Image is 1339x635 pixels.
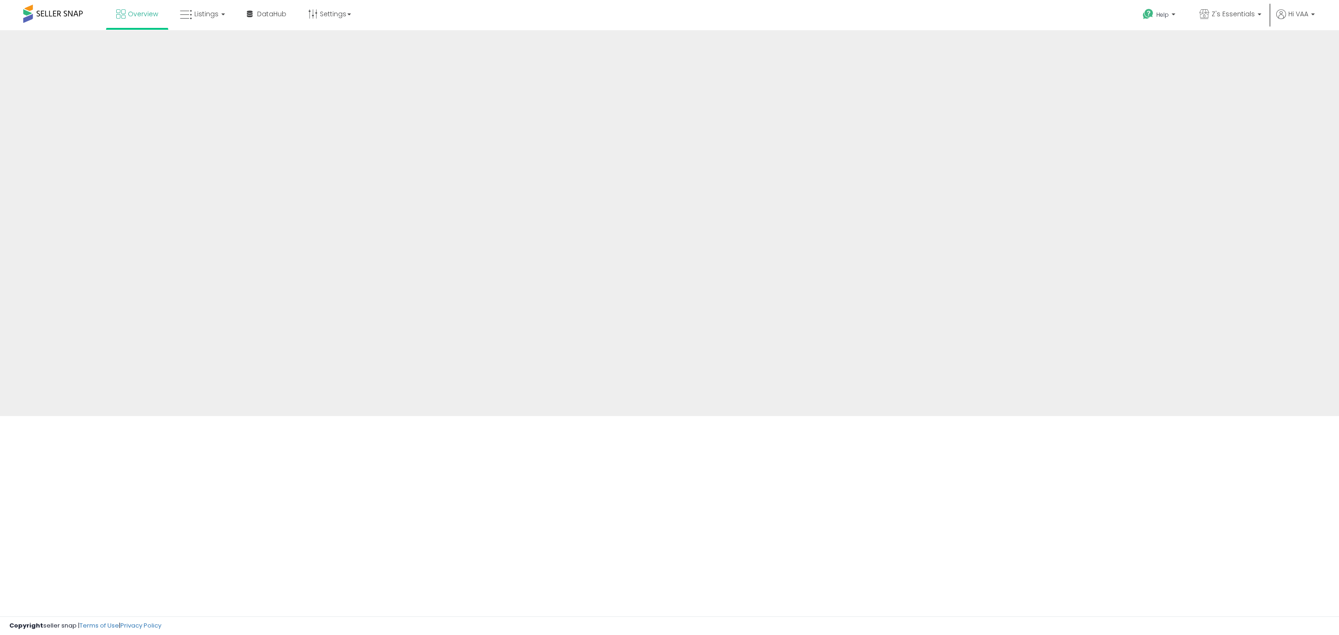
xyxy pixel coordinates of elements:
[194,9,219,19] span: Listings
[1212,9,1255,19] span: Z's Essentials
[128,9,158,19] span: Overview
[1288,9,1308,19] span: Hi VAA
[1156,11,1169,19] span: Help
[257,9,286,19] span: DataHub
[1142,8,1154,20] i: Get Help
[1276,9,1315,30] a: Hi VAA
[1135,1,1185,30] a: Help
